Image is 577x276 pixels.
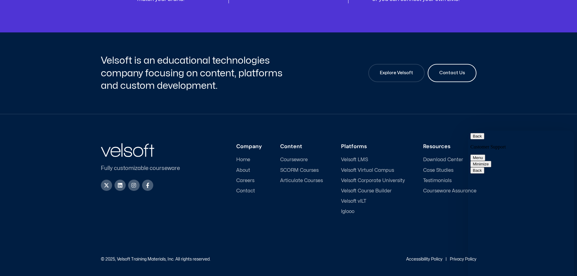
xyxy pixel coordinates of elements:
a: Iglooo [341,209,405,214]
a: Velsoft Corporate University [341,178,405,184]
span: Testimonials [423,178,452,184]
iframe: chat widget [468,131,574,276]
span: Contact Us [439,69,465,77]
a: Explore Velsoft [368,64,425,82]
a: Courseware Assurance [423,188,476,194]
a: Testimonials [423,178,476,184]
span: Velsoft vILT [341,198,366,204]
span: Velsoft Virtual Campus [341,168,394,173]
a: Articulate Courses [280,178,323,184]
a: Velsoft LMS [341,157,405,163]
a: Careers [236,178,262,184]
span: About [236,168,250,173]
h2: Velsoft is an educational technologies company focusing on content, platforms and custom developm... [101,54,287,92]
a: Case Studies [423,168,476,173]
span: Velsoft LMS [341,157,368,163]
a: Courseware [280,157,323,163]
a: Velsoft Virtual Campus [341,168,405,173]
span: Courseware [280,157,308,163]
span: Iglooo [341,209,354,214]
a: Privacy Policy [450,257,476,261]
span: Download Center [423,157,463,163]
span: SCORM Courses [280,168,319,173]
a: Velsoft vILT [341,198,405,204]
a: SCORM Courses [280,168,323,173]
a: Velsoft Course Builder [341,188,405,194]
h3: Content [280,143,323,150]
p: © 2025, Velsoft Training Materials, Inc. All rights reserved. [101,257,211,261]
a: Home [236,157,262,163]
span: Explore Velsoft [380,69,413,77]
span: Home [236,157,250,163]
span: Case Studies [423,168,453,173]
a: Contact Us [428,64,476,82]
a: Contact [236,188,262,194]
span: Velsoft Course Builder [341,188,392,194]
p: Fully customizable courseware [101,164,190,172]
h3: Platforms [341,143,405,150]
span: Contact [236,188,255,194]
h3: Company [236,143,262,150]
a: Download Center [423,157,476,163]
a: About [236,168,262,173]
span: Careers [236,178,254,184]
h3: Resources [423,143,476,150]
p: | [446,257,447,261]
a: Accessibility Policy [406,257,443,261]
